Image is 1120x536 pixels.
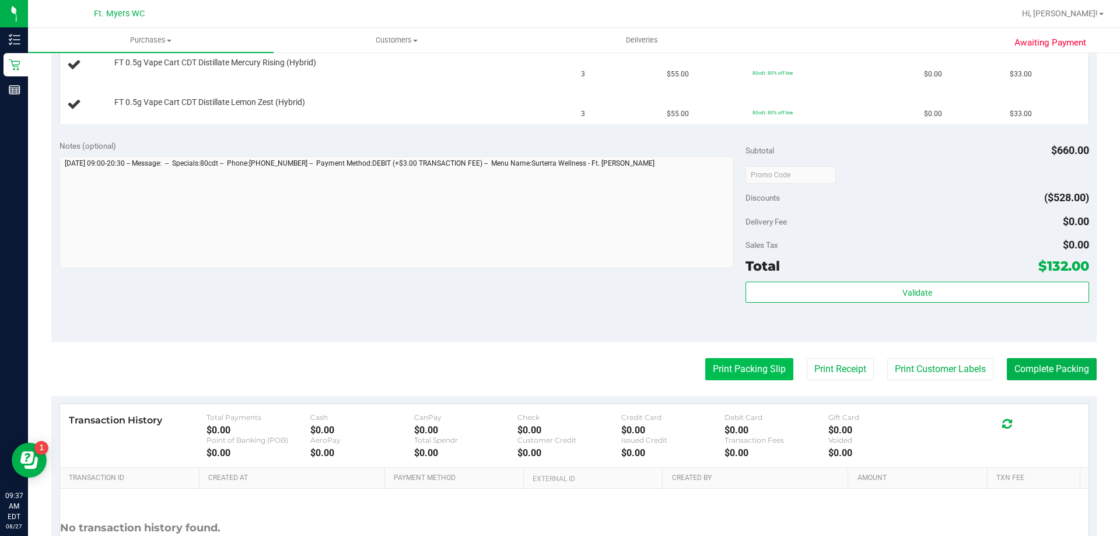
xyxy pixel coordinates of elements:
[996,474,1075,483] a: Txn Fee
[517,413,621,422] div: Check
[667,69,689,80] span: $55.00
[206,413,310,422] div: Total Payments
[310,447,414,458] div: $0.00
[724,425,828,436] div: $0.00
[672,474,843,483] a: Created By
[1010,69,1032,80] span: $33.00
[745,240,778,250] span: Sales Tax
[621,436,725,444] div: Issued Credit
[828,425,932,436] div: $0.00
[1044,191,1089,204] span: ($528.00)
[581,69,585,80] span: 3
[274,28,519,52] a: Customers
[745,166,836,184] input: Promo Code
[610,35,674,45] span: Deliveries
[581,108,585,120] span: 3
[414,413,518,422] div: CanPay
[414,436,518,444] div: Total Spendr
[517,436,621,444] div: Customer Credit
[206,425,310,436] div: $0.00
[621,425,725,436] div: $0.00
[752,110,793,115] span: 80cdt: 80% off line
[519,28,765,52] a: Deliveries
[310,425,414,436] div: $0.00
[724,436,828,444] div: Transaction Fees
[69,474,195,483] a: Transaction ID
[924,108,942,120] span: $0.00
[9,84,20,96] inline-svg: Reports
[310,436,414,444] div: AeroPay
[1051,144,1089,156] span: $660.00
[745,217,787,226] span: Delivery Fee
[745,258,780,274] span: Total
[1038,258,1089,274] span: $132.00
[114,97,305,108] span: FT 0.5g Vape Cart CDT Distillate Lemon Zest (Hybrid)
[924,69,942,80] span: $0.00
[745,146,774,155] span: Subtotal
[1007,358,1097,380] button: Complete Packing
[724,447,828,458] div: $0.00
[60,141,116,150] span: Notes (optional)
[206,436,310,444] div: Point of Banking (POB)
[745,282,1088,303] button: Validate
[828,413,932,422] div: Gift Card
[621,413,725,422] div: Credit Card
[752,70,793,76] span: 80cdt: 80% off line
[745,187,780,208] span: Discounts
[517,425,621,436] div: $0.00
[206,447,310,458] div: $0.00
[828,436,932,444] div: Voided
[828,447,932,458] div: $0.00
[1063,239,1089,251] span: $0.00
[1022,9,1098,18] span: Hi, [PERSON_NAME]!
[667,108,689,120] span: $55.00
[114,57,316,68] span: FT 0.5g Vape Cart CDT Distillate Mercury Rising (Hybrid)
[705,358,793,380] button: Print Packing Slip
[523,468,662,489] th: External ID
[414,447,518,458] div: $0.00
[310,413,414,422] div: Cash
[1063,215,1089,227] span: $0.00
[34,441,48,455] iframe: Resource center unread badge
[274,35,519,45] span: Customers
[1010,108,1032,120] span: $33.00
[28,28,274,52] a: Purchases
[9,59,20,71] inline-svg: Retail
[12,443,47,478] iframe: Resource center
[394,474,519,483] a: Payment Method
[9,34,20,45] inline-svg: Inventory
[887,358,993,380] button: Print Customer Labels
[208,474,380,483] a: Created At
[94,9,145,19] span: Ft. Myers WC
[5,491,23,522] p: 09:37 AM EDT
[1014,36,1086,50] span: Awaiting Payment
[621,447,725,458] div: $0.00
[857,474,983,483] a: Amount
[5,522,23,531] p: 08/27
[517,447,621,458] div: $0.00
[902,288,932,297] span: Validate
[724,413,828,422] div: Debit Card
[414,425,518,436] div: $0.00
[28,35,274,45] span: Purchases
[807,358,874,380] button: Print Receipt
